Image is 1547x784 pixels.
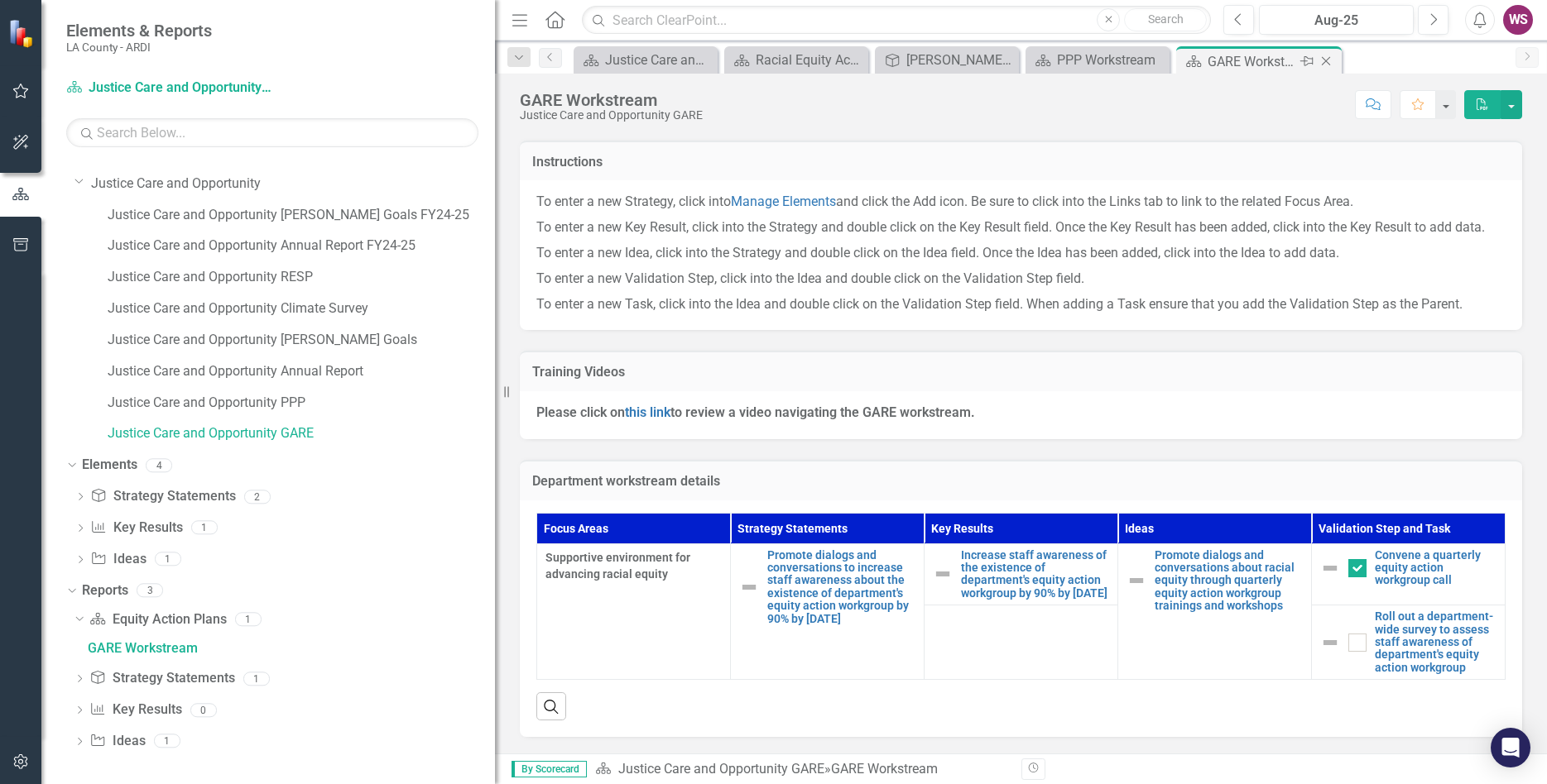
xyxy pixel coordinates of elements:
[90,550,146,569] a: Ideas
[66,79,273,98] a: Justice Care and Opportunity GARE
[108,206,495,225] a: Justice Care and Opportunity [PERSON_NAME] Goals FY24-25
[108,424,495,443] a: Justice Care and Opportunity GARE
[906,50,1015,70] div: [PERSON_NAME] Goals FY23-24
[1375,549,1497,587] a: Convene a quarterly equity action workgroup call
[1320,558,1340,578] img: Not Defined
[108,268,495,287] a: Justice Care and Opportunity RESP
[520,91,703,109] div: GARE Workstream
[831,761,938,777] div: GARE Workstream
[190,703,217,717] div: 0
[756,50,864,70] div: Racial Equity Action Plan
[243,672,270,686] div: 1
[1030,50,1165,70] a: PPP Workstream
[925,543,1118,605] td: Double-Click to Edit Right Click for Context Menu
[90,519,182,538] a: Key Results
[66,118,478,147] input: Search Below...
[155,552,181,566] div: 1
[244,490,271,504] div: 2
[536,292,1506,314] p: To enter a new Task, click into the Idea and double click on the Validation Step field. When addi...
[84,634,495,661] a: GARE Workstream
[7,17,38,49] img: ClearPoint Strategy
[1312,543,1506,605] td: Double-Click to Edit Right Click for Context Menu
[536,241,1506,266] p: To enter a new Idea, click into the Strategy and double click on the Idea field. Once the Idea ha...
[532,365,1510,380] h3: Training Videos
[154,734,180,748] div: 1
[933,564,953,584] img: Not Defined
[1259,5,1414,35] button: Aug-25
[536,404,975,420] strong: Please click on to review a video navigating the GARE workstream.
[1320,633,1340,653] img: Not Defined
[578,50,713,70] a: Justice Care and Opportunity Welcome Page
[1503,5,1533,35] button: WS
[1124,8,1207,31] button: Search
[536,266,1506,292] p: To enter a new Validation Step, click into the Idea and double click on the Validation Step field.
[536,193,1506,215] p: To enter a new Strategy, click into and click the Add icon. Be sure to click into the Links tab t...
[536,215,1506,241] p: To enter a new Key Result, click into the Strategy and double click on the Key Result field. Once...
[89,732,145,751] a: Ideas
[520,109,703,122] div: Justice Care and Opportunity GARE
[1118,543,1312,680] td: Double-Click to Edit Right Click for Context Menu
[66,41,212,54] small: LA County - ARDI
[89,700,181,719] a: Key Results
[961,549,1109,600] a: Increase staff awareness of the existence of department's equity action workgroup by 90% by [DATE]
[90,487,235,506] a: Strategy Statements
[537,543,731,680] td: Double-Click to Edit
[1155,549,1303,613] a: Promote dialogs and conversations about racial equity through quarterly equity action workgroup t...
[879,50,1015,70] a: [PERSON_NAME] Goals FY23-24
[191,521,218,535] div: 1
[1057,50,1165,70] div: PPP Workstream
[731,543,925,680] td: Double-Click to Edit Right Click for Context Menu
[108,394,495,413] a: Justice Care and Opportunity PPP
[88,641,495,656] div: GARE Workstream
[89,610,226,629] a: Equity Action Plans
[1148,12,1184,26] span: Search
[731,194,836,209] a: Manage Elements
[91,174,495,194] a: Justice Care and Opportunity
[512,761,587,777] span: By Scorecard
[1312,605,1506,680] td: Double-Click to Edit Right Click for Context Menu
[108,362,495,381] a: Justice Care and Opportunity Annual Report
[1491,728,1530,767] div: Open Intercom Messenger
[545,549,722,582] span: Supportive environment for advancing racial equity
[532,474,1510,489] h3: Department workstream details
[89,669,234,688] a: Strategy Statements
[137,583,163,597] div: 3
[582,6,1211,35] input: Search ClearPoint...
[618,761,824,777] a: Justice Care and Opportunity GARE
[532,155,1510,170] h3: Instructions
[235,612,262,626] div: 1
[1375,610,1497,674] a: Roll out a department-wide survey to assess staff awareness of department's equity action workgroup
[108,237,495,256] a: Justice Care and Opportunity Annual Report FY24-25
[66,21,212,41] span: Elements & Reports
[595,760,1009,779] div: »
[739,577,759,597] img: Not Defined
[82,456,137,475] a: Elements
[625,404,670,420] a: this link
[82,581,128,600] a: Reports
[108,299,495,318] a: Justice Care and Opportunity Climate Survey
[605,50,713,70] div: Justice Care and Opportunity Welcome Page
[108,331,495,350] a: Justice Care and Opportunity [PERSON_NAME] Goals
[767,549,915,625] a: Promote dialogs and conversations to increase staff awareness about the existence of department's...
[146,458,172,472] div: 4
[1208,51,1296,72] div: GARE Workstream
[1265,11,1408,31] div: Aug-25
[1127,571,1146,590] img: Not Defined
[728,50,864,70] a: Racial Equity Action Plan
